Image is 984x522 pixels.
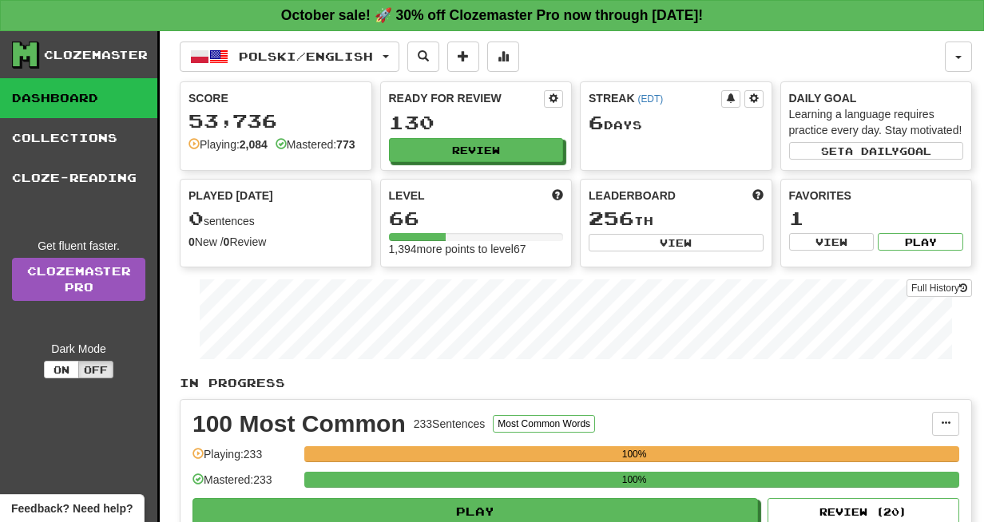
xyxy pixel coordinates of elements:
[789,208,964,228] div: 1
[192,472,296,498] div: Mastered: 233
[389,208,564,228] div: 66
[407,42,439,72] button: Search sentences
[12,238,145,254] div: Get fluent faster.
[192,412,406,436] div: 100 Most Common
[12,341,145,357] div: Dark Mode
[188,208,363,229] div: sentences
[389,113,564,132] div: 130
[188,90,363,106] div: Score
[188,207,204,229] span: 0
[907,279,972,297] button: Full History
[589,208,764,229] div: th
[188,188,273,204] span: Played [DATE]
[389,188,425,204] span: Level
[447,42,479,72] button: Add sentence to collection
[637,93,663,105] a: (EDT)
[493,415,595,433] button: Most Common Words
[78,361,113,378] button: Off
[188,111,363,131] div: 53,736
[281,7,703,23] strong: October sale! 🚀 30% off Clozemaster Pro now through [DATE]!
[589,207,634,229] span: 256
[188,234,363,250] div: New / Review
[224,235,230,248] strong: 0
[11,500,133,516] span: Open feedback widget
[789,90,964,106] div: Daily Goal
[389,90,545,106] div: Ready for Review
[44,47,148,63] div: Clozemaster
[389,138,564,162] button: Review
[589,188,676,204] span: Leaderboard
[487,42,519,72] button: More stats
[589,111,604,133] span: 6
[414,416,486,432] div: 233 Sentences
[44,361,79,378] button: On
[192,446,296,473] div: Playing: 233
[180,42,399,72] button: Polski/English
[239,49,373,63] span: Polski / English
[589,90,721,106] div: Streak
[309,446,959,462] div: 100%
[589,113,764,133] div: Day s
[878,233,963,251] button: Play
[789,106,964,138] div: Learning a language requires practice every day. Stay motivated!
[12,258,145,301] a: ClozemasterPro
[336,138,355,151] strong: 773
[789,233,875,251] button: View
[188,136,268,152] div: Playing:
[845,145,899,156] span: a daily
[789,142,964,160] button: Seta dailygoal
[188,235,195,248] strong: 0
[180,375,972,391] p: In Progress
[789,188,964,204] div: Favorites
[276,136,355,152] div: Mastered:
[309,472,959,488] div: 100%
[752,188,764,204] span: This week in points, UTC
[552,188,563,204] span: Score more points to level up
[389,241,564,257] div: 1,394 more points to level 67
[240,138,268,151] strong: 2,084
[589,234,764,251] button: View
